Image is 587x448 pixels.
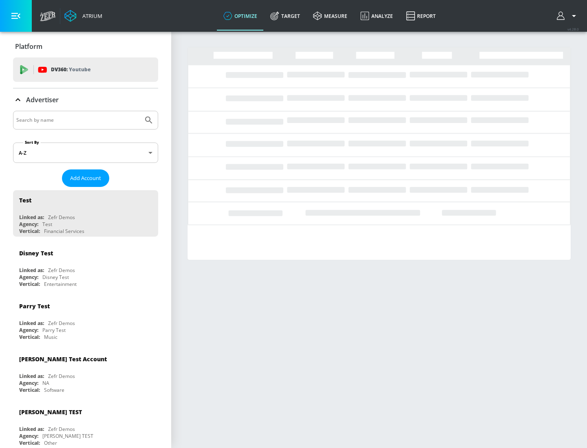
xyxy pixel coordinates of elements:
[13,143,158,163] div: A-Z
[48,426,75,433] div: Zefr Demos
[44,281,77,288] div: Entertainment
[217,1,264,31] a: optimize
[19,327,38,334] div: Agency:
[16,115,140,125] input: Search by name
[48,267,75,274] div: Zefr Demos
[13,190,158,237] div: TestLinked as:Zefr DemosAgency:TestVertical:Financial Services
[19,221,38,228] div: Agency:
[19,302,50,310] div: Parry Test
[19,228,40,235] div: Vertical:
[19,249,53,257] div: Disney Test
[19,373,44,380] div: Linked as:
[19,267,44,274] div: Linked as:
[42,433,93,439] div: [PERSON_NAME] TEST
[44,334,57,340] div: Music
[48,214,75,221] div: Zefr Demos
[567,27,579,31] span: v 4.28.0
[19,439,40,446] div: Vertical:
[13,349,158,395] div: [PERSON_NAME] Test AccountLinked as:Zefr DemosAgency:NAVertical:Software
[64,10,102,22] a: Atrium
[51,65,90,74] p: DV360:
[19,334,40,340] div: Vertical:
[19,355,107,363] div: [PERSON_NAME] Test Account
[42,221,52,228] div: Test
[19,281,40,288] div: Vertical:
[399,1,442,31] a: Report
[42,274,69,281] div: Disney Test
[62,169,109,187] button: Add Account
[13,88,158,111] div: Advertiser
[19,196,31,204] div: Test
[13,296,158,343] div: Parry TestLinked as:Zefr DemosAgency:Parry TestVertical:Music
[79,12,102,20] div: Atrium
[69,65,90,74] p: Youtube
[26,95,59,104] p: Advertiser
[44,387,64,393] div: Software
[19,408,82,416] div: [PERSON_NAME] TEST
[13,243,158,290] div: Disney TestLinked as:Zefr DemosAgency:Disney TestVertical:Entertainment
[19,320,44,327] div: Linked as:
[307,1,354,31] a: measure
[19,274,38,281] div: Agency:
[19,380,38,387] div: Agency:
[13,35,158,58] div: Platform
[264,1,307,31] a: Target
[23,140,41,145] label: Sort By
[42,327,66,334] div: Parry Test
[44,228,84,235] div: Financial Services
[70,173,101,183] span: Add Account
[42,380,49,387] div: NA
[15,42,42,51] p: Platform
[19,387,40,393] div: Vertical:
[354,1,399,31] a: Analyze
[48,373,75,380] div: Zefr Demos
[19,426,44,433] div: Linked as:
[19,214,44,221] div: Linked as:
[13,57,158,82] div: DV360: Youtube
[48,320,75,327] div: Zefr Demos
[44,439,57,446] div: Other
[19,433,38,439] div: Agency:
